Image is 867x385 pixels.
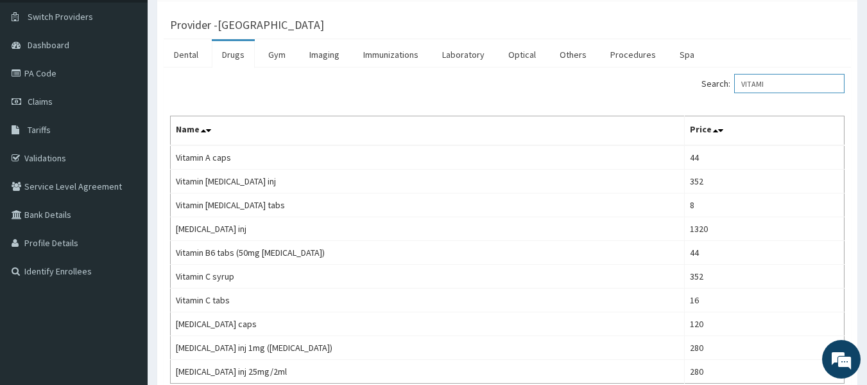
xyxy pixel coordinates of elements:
[28,124,51,136] span: Tariffs
[685,193,845,217] td: 8
[171,116,685,146] th: Name
[685,289,845,312] td: 16
[28,39,69,51] span: Dashboard
[685,170,845,193] td: 352
[6,252,245,297] textarea: Type your message and hit 'Enter'
[164,41,209,68] a: Dental
[210,6,241,37] div: Minimize live chat window
[299,41,350,68] a: Imaging
[171,170,685,193] td: Vitamin [MEDICAL_DATA] inj
[28,11,93,22] span: Switch Providers
[171,217,685,241] td: [MEDICAL_DATA] inj
[212,41,255,68] a: Drugs
[171,241,685,265] td: Vitamin B6 tabs (50mg [MEDICAL_DATA])
[171,265,685,289] td: Vitamin C syrup
[669,41,705,68] a: Spa
[74,112,177,242] span: We're online!
[171,336,685,360] td: [MEDICAL_DATA] inj 1mg ([MEDICAL_DATA])
[549,41,597,68] a: Others
[685,116,845,146] th: Price
[701,74,845,93] label: Search:
[170,19,324,31] h3: Provider - [GEOGRAPHIC_DATA]
[685,241,845,265] td: 44
[600,41,666,68] a: Procedures
[685,145,845,170] td: 44
[67,72,216,89] div: Chat with us now
[685,312,845,336] td: 120
[171,193,685,217] td: Vitamin [MEDICAL_DATA] tabs
[734,74,845,93] input: Search:
[685,265,845,289] td: 352
[498,41,546,68] a: Optical
[685,360,845,384] td: 280
[432,41,495,68] a: Laboratory
[258,41,296,68] a: Gym
[171,360,685,384] td: [MEDICAL_DATA] inj 25mg/2ml
[24,64,52,96] img: d_794563401_company_1708531726252_794563401
[171,312,685,336] td: [MEDICAL_DATA] caps
[28,96,53,107] span: Claims
[171,289,685,312] td: Vitamin C tabs
[353,41,429,68] a: Immunizations
[685,217,845,241] td: 1320
[171,145,685,170] td: Vitamin A caps
[685,336,845,360] td: 280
